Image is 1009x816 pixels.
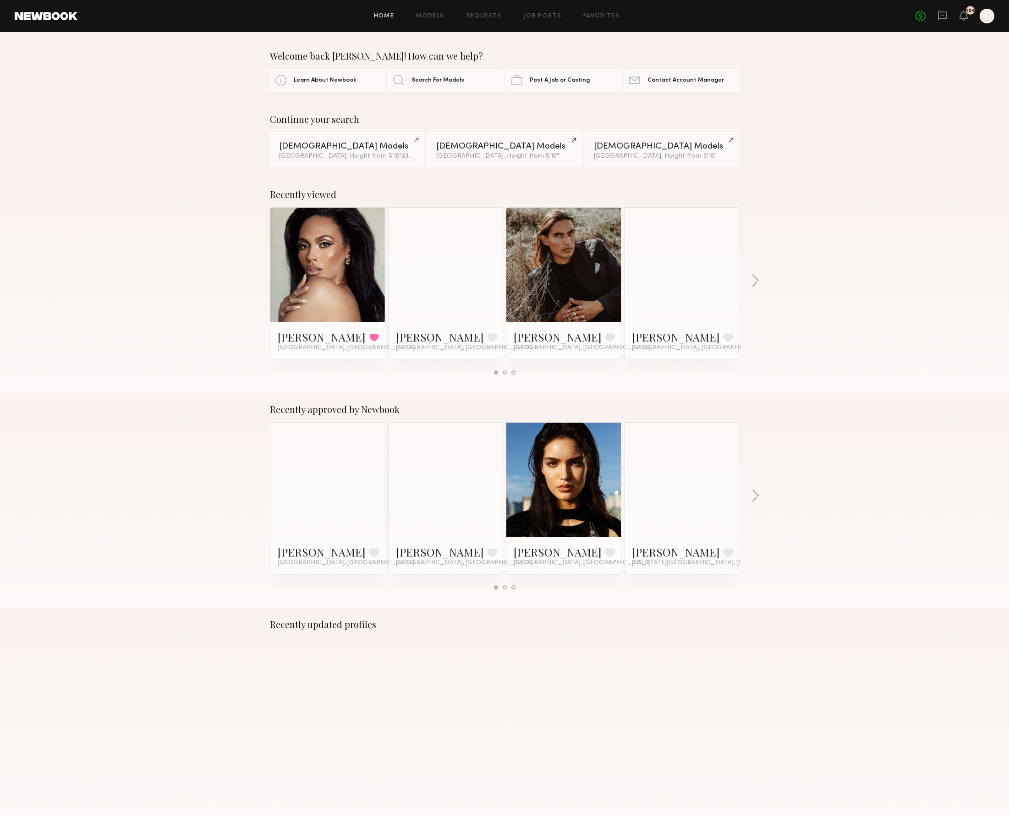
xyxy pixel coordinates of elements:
[524,13,562,19] a: Job Posts
[270,404,739,415] div: Recently approved by Newbook
[278,330,366,344] a: [PERSON_NAME]
[506,69,621,92] a: Post A Job or Casting
[585,132,739,167] a: [DEMOGRAPHIC_DATA] Models[GEOGRAPHIC_DATA], Height from 5'10"
[388,69,503,92] a: Search For Models
[270,189,739,200] div: Recently viewed
[396,344,532,352] span: [GEOGRAPHIC_DATA], [GEOGRAPHIC_DATA]
[514,545,602,559] a: [PERSON_NAME]
[980,9,994,23] a: L
[279,153,415,160] div: [GEOGRAPHIC_DATA], Height from 5'10"
[583,13,620,19] a: Favorites
[396,330,484,344] a: [PERSON_NAME]
[594,153,730,160] div: [GEOGRAPHIC_DATA], Height from 5'10"
[514,559,650,567] span: [GEOGRAPHIC_DATA], [GEOGRAPHIC_DATA]
[278,545,366,559] a: [PERSON_NAME]
[416,13,444,19] a: Models
[594,142,730,151] div: [DEMOGRAPHIC_DATA] Models
[624,69,739,92] a: Contact Account Manager
[294,77,356,83] span: Learn About Newbook
[278,559,414,567] span: [GEOGRAPHIC_DATA], [GEOGRAPHIC_DATA]
[436,142,572,151] div: [DEMOGRAPHIC_DATA] Models
[270,619,739,630] div: Recently updated profiles
[402,153,441,159] span: & 1 other filter
[530,77,590,83] span: Post A Job or Casting
[647,77,724,83] span: Contact Account Manager
[514,344,650,352] span: [GEOGRAPHIC_DATA], [GEOGRAPHIC_DATA]
[279,142,415,151] div: [DEMOGRAPHIC_DATA] Models
[270,69,385,92] a: Learn About Newbook
[278,344,414,352] span: [GEOGRAPHIC_DATA], [GEOGRAPHIC_DATA]
[374,13,395,19] a: Home
[436,153,572,160] div: [GEOGRAPHIC_DATA], Height from 5'10"
[270,132,424,167] a: [DEMOGRAPHIC_DATA] Models[GEOGRAPHIC_DATA], Height from 5'10"&1other filter
[396,559,532,567] span: [GEOGRAPHIC_DATA], [GEOGRAPHIC_DATA]
[411,77,464,83] span: Search For Models
[966,8,975,13] div: 104
[466,13,502,19] a: Requests
[396,545,484,559] a: [PERSON_NAME]
[427,132,581,167] a: [DEMOGRAPHIC_DATA] Models[GEOGRAPHIC_DATA], Height from 5'10"
[632,330,720,344] a: [PERSON_NAME]
[632,344,768,352] span: [GEOGRAPHIC_DATA], [GEOGRAPHIC_DATA]
[632,559,803,567] span: [US_STATE][GEOGRAPHIC_DATA], [GEOGRAPHIC_DATA]
[632,545,720,559] a: [PERSON_NAME]
[514,330,602,344] a: [PERSON_NAME]
[270,50,739,61] div: Welcome back [PERSON_NAME]! How can we help?
[270,114,739,125] div: Continue your search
